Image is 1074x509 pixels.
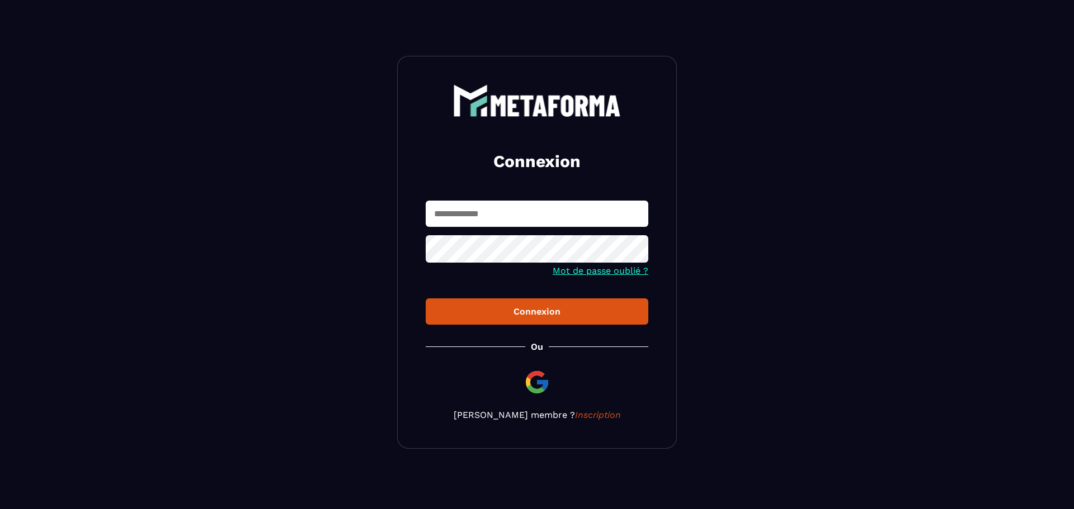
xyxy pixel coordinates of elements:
img: google [524,369,550,396]
h2: Connexion [439,150,635,173]
p: Ou [531,341,543,352]
img: logo [453,84,621,117]
a: logo [426,84,648,117]
a: Mot de passe oublié ? [553,265,648,276]
p: [PERSON_NAME] membre ? [426,410,648,420]
button: Connexion [426,298,648,325]
a: Inscription [575,410,621,420]
div: Connexion [435,306,639,317]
